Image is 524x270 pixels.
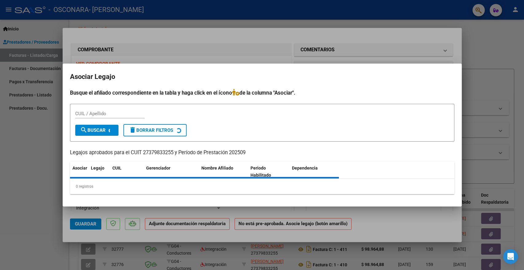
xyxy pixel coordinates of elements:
span: Asociar [72,166,87,170]
button: Buscar [75,125,118,136]
div: Open Intercom Messenger [503,249,518,264]
button: Borrar Filtros [123,124,187,136]
span: Borrar Filtros [129,127,173,133]
span: CUIL [112,166,122,170]
span: Gerenciador [146,166,170,170]
span: Periodo Habilitado [250,166,271,178]
datatable-header-cell: CUIL [110,162,144,182]
span: Legajo [91,166,104,170]
mat-icon: delete [129,126,136,134]
span: Dependencia [292,166,318,170]
div: 0 registros [70,179,454,194]
h4: Busque el afiliado correspondiente en la tabla y haga click en el ícono de la columna "Asociar". [70,89,454,97]
datatable-header-cell: Dependencia [289,162,339,182]
datatable-header-cell: Periodo Habilitado [248,162,289,182]
span: Buscar [80,127,106,133]
datatable-header-cell: Gerenciador [144,162,199,182]
span: Nombre Afiliado [201,166,233,170]
p: Legajos aprobados para el CUIT 27379833255 y Período de Prestación 202509 [70,149,454,157]
datatable-header-cell: Asociar [70,162,88,182]
mat-icon: search [80,126,87,134]
datatable-header-cell: Legajo [88,162,110,182]
datatable-header-cell: Nombre Afiliado [199,162,248,182]
h2: Asociar Legajo [70,71,454,83]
